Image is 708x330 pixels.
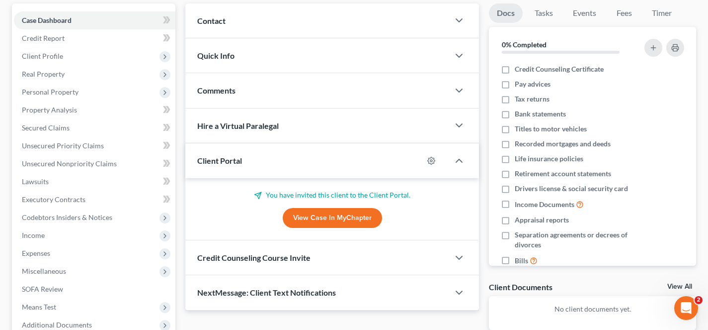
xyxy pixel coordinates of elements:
[14,119,175,137] a: Secured Claims
[515,64,604,74] span: Credit Counseling Certificate
[22,285,63,293] span: SOFA Review
[497,304,688,314] p: No client documents yet.
[22,321,92,329] span: Additional Documents
[674,296,698,320] iframe: Intercom live chat
[197,190,467,200] p: You have invited this client to the Client Portal.
[667,283,692,290] a: View All
[515,200,574,210] span: Income Documents
[22,249,50,257] span: Expenses
[22,70,65,78] span: Real Property
[197,86,236,95] span: Comments
[608,3,640,23] a: Fees
[644,3,680,23] a: Timer
[22,141,104,150] span: Unsecured Priority Claims
[515,184,628,194] span: Drivers license & social security card
[515,169,611,179] span: Retirement account statements
[22,231,45,239] span: Income
[515,230,635,250] span: Separation agreements or decrees of divorces
[283,208,382,228] a: View Case in MyChapter
[14,155,175,173] a: Unsecured Nonpriority Claims
[515,256,528,266] span: Bills
[22,195,85,204] span: Executory Contracts
[22,106,77,114] span: Property Analysis
[515,79,551,89] span: Pay advices
[22,34,65,42] span: Credit Report
[14,191,175,209] a: Executory Contracts
[565,3,604,23] a: Events
[197,51,235,60] span: Quick Info
[515,124,587,134] span: Titles to motor vehicles
[22,16,72,24] span: Case Dashboard
[489,282,552,292] div: Client Documents
[14,173,175,191] a: Lawsuits
[197,156,242,165] span: Client Portal
[197,16,226,25] span: Contact
[22,213,112,221] span: Codebtors Insiders & Notices
[502,40,547,49] strong: 0% Completed
[22,303,56,311] span: Means Test
[22,123,70,132] span: Secured Claims
[22,88,79,96] span: Personal Property
[527,3,561,23] a: Tasks
[515,139,611,149] span: Recorded mortgages and deeds
[197,253,311,262] span: Credit Counseling Course Invite
[515,215,569,225] span: Appraisal reports
[197,121,279,130] span: Hire a Virtual Paralegal
[515,109,566,119] span: Bank statements
[14,101,175,119] a: Property Analysis
[22,177,49,186] span: Lawsuits
[22,267,66,275] span: Miscellaneous
[14,137,175,155] a: Unsecured Priority Claims
[197,288,336,297] span: NextMessage: Client Text Notifications
[14,29,175,47] a: Credit Report
[515,94,550,104] span: Tax returns
[515,154,583,164] span: Life insurance policies
[489,3,523,23] a: Docs
[22,52,63,60] span: Client Profile
[22,159,117,168] span: Unsecured Nonpriority Claims
[14,11,175,29] a: Case Dashboard
[14,280,175,298] a: SOFA Review
[695,296,703,304] span: 2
